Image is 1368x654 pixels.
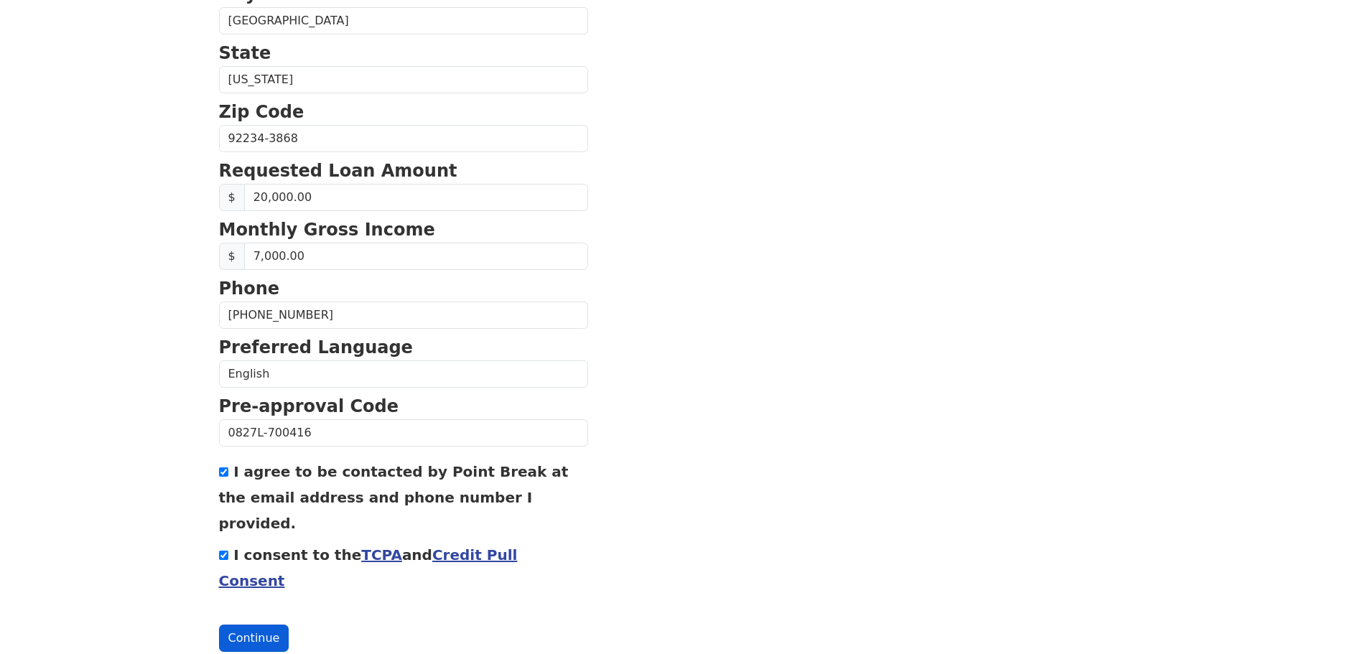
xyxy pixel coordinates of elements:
[219,546,518,589] label: I consent to the and
[219,184,245,211] span: $
[219,7,588,34] input: City
[219,419,588,447] input: Pre-approval Code
[244,184,588,211] input: Requested Loan Amount
[219,279,280,299] strong: Phone
[219,217,588,243] p: Monthly Gross Income
[361,546,402,564] a: TCPA
[244,243,588,270] input: Monthly Gross Income
[219,125,588,152] input: Zip Code
[219,161,457,181] strong: Requested Loan Amount
[219,43,271,63] strong: State
[219,337,413,358] strong: Preferred Language
[219,102,304,122] strong: Zip Code
[219,302,588,329] input: Phone
[219,396,399,416] strong: Pre-approval Code
[219,625,289,652] button: Continue
[219,243,245,270] span: $
[219,463,569,532] label: I agree to be contacted by Point Break at the email address and phone number I provided.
